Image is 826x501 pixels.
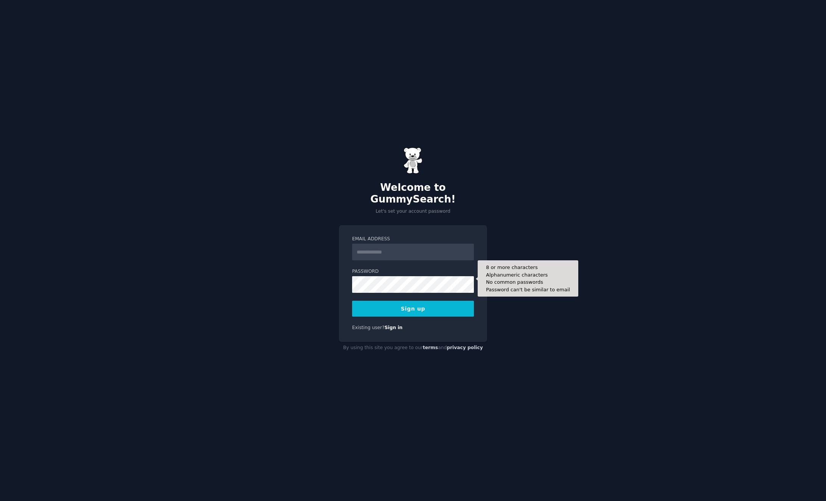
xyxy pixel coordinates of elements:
[352,325,385,330] span: Existing user?
[423,345,438,350] a: terms
[352,301,474,317] button: Sign up
[352,236,474,243] label: Email Address
[339,208,487,215] p: Let's set your account password
[404,147,422,174] img: Gummy Bear
[339,342,487,354] div: By using this site you agree to our and
[352,268,474,275] label: Password
[339,182,487,206] h2: Welcome to GummySearch!
[385,325,403,330] a: Sign in
[447,345,483,350] a: privacy policy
